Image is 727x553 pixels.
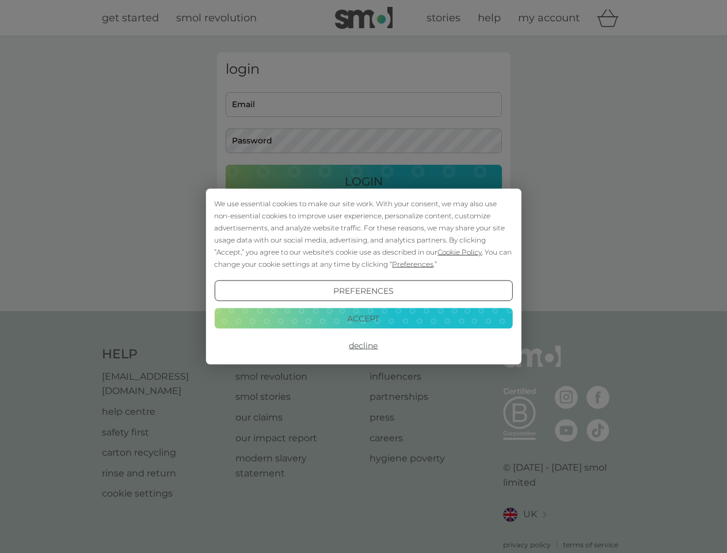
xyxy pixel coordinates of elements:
[205,189,521,365] div: Cookie Consent Prompt
[392,260,433,268] span: Preferences
[214,335,512,356] button: Decline
[437,248,482,256] span: Cookie Policy
[214,198,512,270] div: We use essential cookies to make our site work. With your consent, we may also use non-essential ...
[214,308,512,328] button: Accept
[214,281,512,301] button: Preferences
